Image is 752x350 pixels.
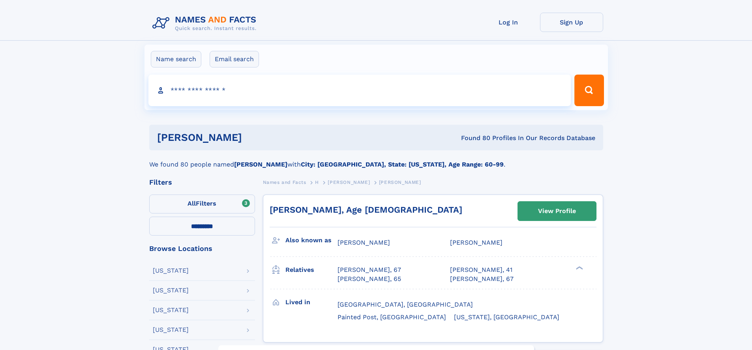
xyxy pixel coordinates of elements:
a: [PERSON_NAME], 67 [338,266,401,274]
span: All [188,200,196,207]
img: Logo Names and Facts [149,13,263,34]
span: [PERSON_NAME] [379,180,421,185]
span: [PERSON_NAME] [338,239,390,246]
label: Filters [149,195,255,213]
h3: Also known as [285,234,338,247]
div: Browse Locations [149,245,255,252]
div: Found 80 Profiles In Our Records Database [351,134,595,142]
a: [PERSON_NAME], 67 [450,275,514,283]
div: [US_STATE] [153,287,189,294]
span: [PERSON_NAME] [450,239,503,246]
a: Names and Facts [263,177,306,187]
span: [GEOGRAPHIC_DATA], [GEOGRAPHIC_DATA] [338,301,473,308]
a: Sign Up [540,13,603,32]
a: [PERSON_NAME], 65 [338,275,401,283]
div: View Profile [538,202,576,220]
span: Painted Post, [GEOGRAPHIC_DATA] [338,313,446,321]
label: Email search [210,51,259,67]
div: [US_STATE] [153,268,189,274]
input: search input [148,75,571,106]
span: H [315,180,319,185]
h3: Relatives [285,263,338,277]
span: [US_STATE], [GEOGRAPHIC_DATA] [454,313,559,321]
div: ❯ [574,266,583,271]
div: [US_STATE] [153,327,189,333]
b: [PERSON_NAME] [234,161,287,168]
a: H [315,177,319,187]
div: [US_STATE] [153,307,189,313]
a: View Profile [518,202,596,221]
h1: [PERSON_NAME] [157,133,352,142]
button: Search Button [574,75,604,106]
label: Name search [151,51,201,67]
a: [PERSON_NAME], 41 [450,266,512,274]
div: We found 80 people named with . [149,150,603,169]
a: [PERSON_NAME], Age [DEMOGRAPHIC_DATA] [270,205,462,215]
a: Log In [477,13,540,32]
a: [PERSON_NAME] [328,177,370,187]
span: [PERSON_NAME] [328,180,370,185]
b: City: [GEOGRAPHIC_DATA], State: [US_STATE], Age Range: 60-99 [301,161,504,168]
div: Filters [149,179,255,186]
h3: Lived in [285,296,338,309]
